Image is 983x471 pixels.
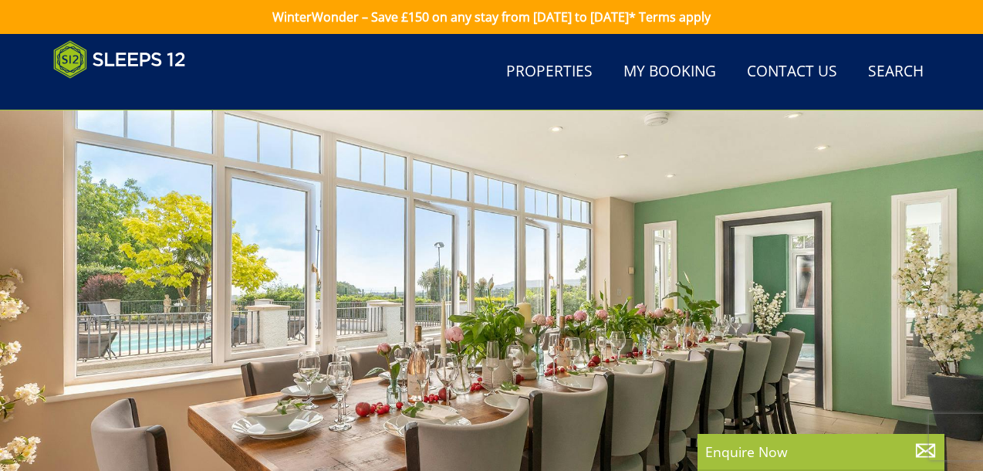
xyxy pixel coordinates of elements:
p: Enquire Now [705,442,937,462]
a: Properties [500,55,599,90]
iframe: Customer reviews powered by Trustpilot [46,88,208,101]
img: Sleeps 12 [53,40,186,79]
a: Contact Us [741,55,843,90]
a: My Booking [617,55,722,90]
a: Search [862,55,930,90]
